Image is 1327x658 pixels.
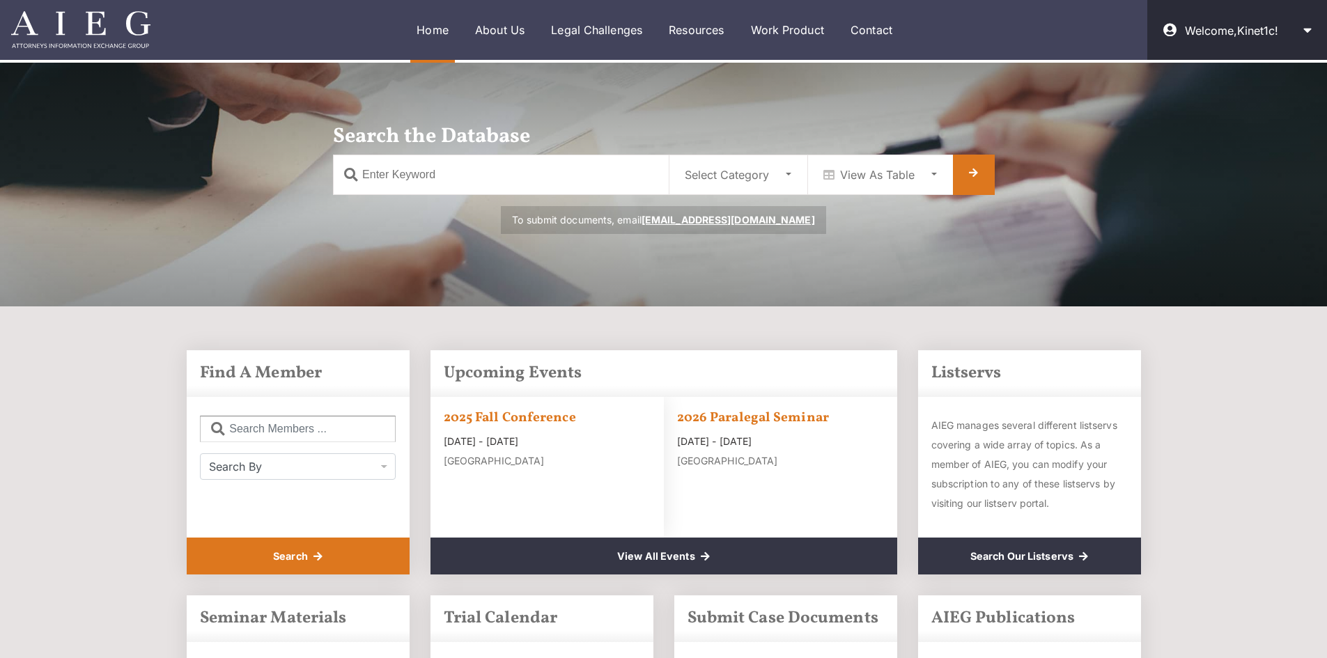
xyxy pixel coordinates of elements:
h2: Seminar Materials [187,595,410,642]
span: Kinet1c [1237,24,1275,38]
a: Search Our Listservs [918,538,1141,574]
h2: Listservs [918,350,1141,397]
a: 2025 Fall Conference [444,409,576,427]
h2: Find A Member [187,350,410,397]
span: [GEOGRAPHIC_DATA] [677,451,884,471]
a: [EMAIL_ADDRESS][DOMAIN_NAME] [642,214,815,226]
div: Select Category [685,166,769,183]
p: AIEG manages several different listservs covering a wide array of topics. As a member of AIEG, yo... [931,416,1128,513]
h2: Search the Database [333,124,995,149]
span: To submit documents, email [501,206,825,234]
span: [DATE] - [DATE] [444,432,651,451]
h2: Upcoming Events [430,350,897,397]
input: Search Members ... [200,416,396,442]
button: Select Category [669,155,807,194]
a: Search [187,538,410,574]
div: View As Table [823,166,915,183]
h2: AIEG Publications [918,595,1141,642]
span: [DATE] - [DATE] [677,432,884,451]
a: View All Events [430,538,897,574]
span: [GEOGRAPHIC_DATA] [444,451,651,471]
h2: Trial Calendar [430,595,653,642]
button: View As Table [808,155,953,194]
a: 2026 Paralegal Seminar [677,409,829,427]
img: Attorneys Information Exchange Group [11,11,150,48]
h2: Submit Case Documents [674,595,897,642]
